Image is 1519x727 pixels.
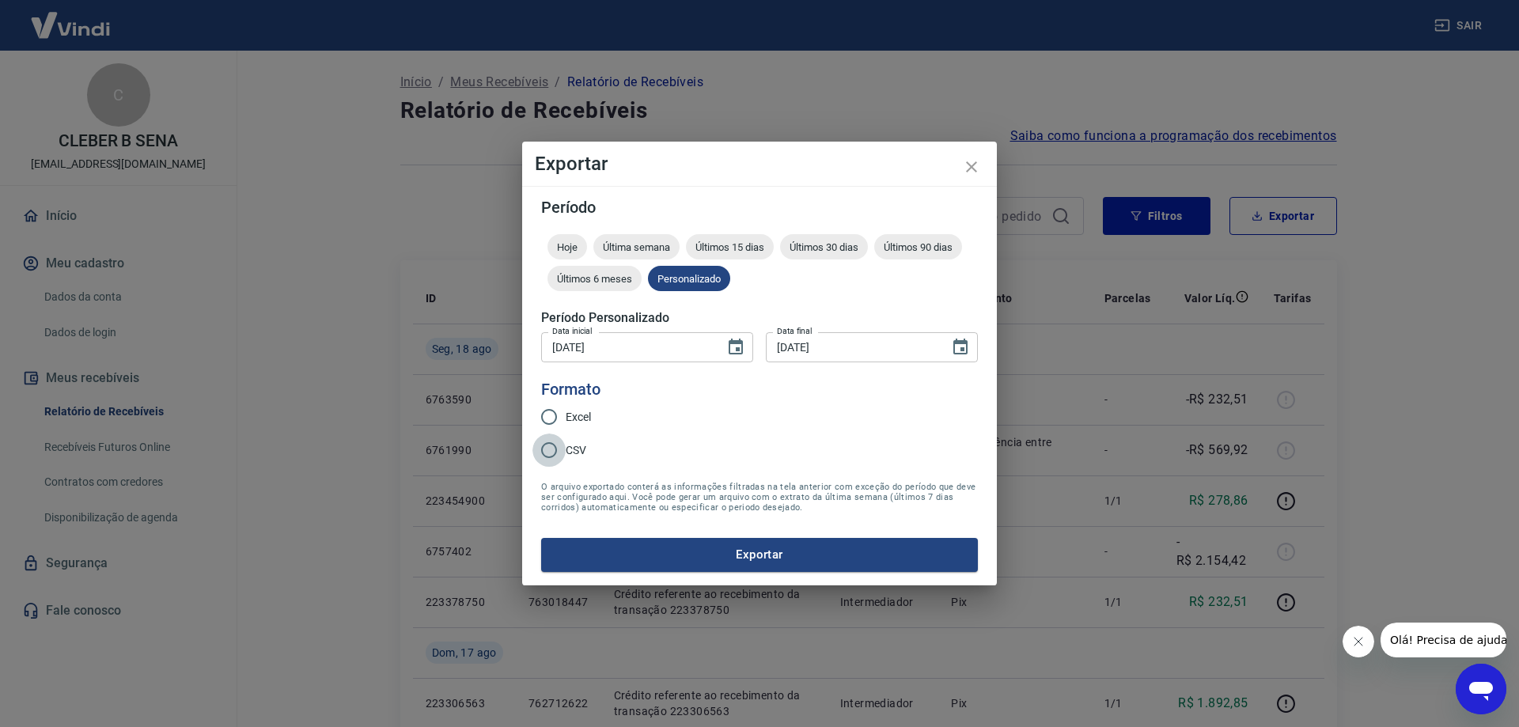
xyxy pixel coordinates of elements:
[547,241,587,253] span: Hoje
[541,310,978,326] h5: Período Personalizado
[1381,623,1506,657] iframe: Mensagem da empresa
[541,378,600,401] legend: Formato
[686,241,774,253] span: Últimos 15 dias
[780,241,868,253] span: Últimos 30 dias
[686,234,774,259] div: Últimos 15 dias
[945,331,976,363] button: Choose date, selected date is 18 de ago de 2025
[766,332,938,362] input: DD/MM/YYYY
[566,409,591,426] span: Excel
[874,241,962,253] span: Últimos 90 dias
[547,234,587,259] div: Hoje
[552,325,593,337] label: Data inicial
[547,273,642,285] span: Últimos 6 meses
[547,266,642,291] div: Últimos 6 meses
[648,266,730,291] div: Personalizado
[541,538,978,571] button: Exportar
[9,11,133,24] span: Olá! Precisa de ajuda?
[593,234,680,259] div: Última semana
[953,148,991,186] button: close
[541,482,978,513] span: O arquivo exportado conterá as informações filtradas na tela anterior com exceção do período que ...
[566,442,586,459] span: CSV
[541,199,978,215] h5: Período
[874,234,962,259] div: Últimos 90 dias
[777,325,813,337] label: Data final
[535,154,984,173] h4: Exportar
[1456,664,1506,714] iframe: Botão para abrir a janela de mensagens
[541,332,714,362] input: DD/MM/YYYY
[780,234,868,259] div: Últimos 30 dias
[648,273,730,285] span: Personalizado
[593,241,680,253] span: Última semana
[720,331,752,363] button: Choose date, selected date is 16 de ago de 2025
[1343,626,1374,657] iframe: Fechar mensagem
